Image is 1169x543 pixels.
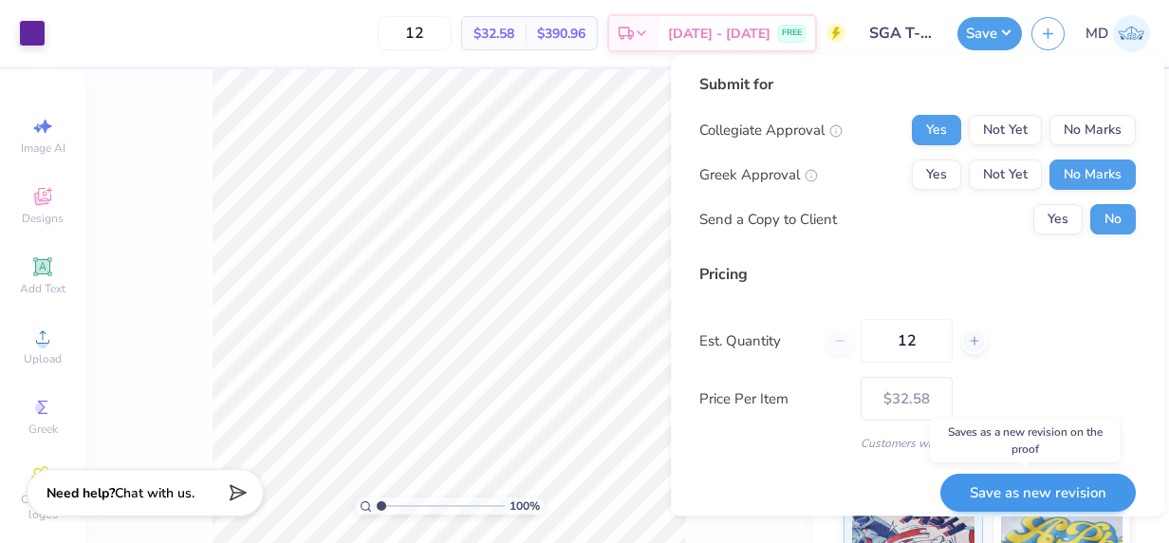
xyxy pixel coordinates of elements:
[378,16,452,50] input: – –
[22,211,64,226] span: Designs
[20,281,65,296] span: Add Text
[28,421,58,437] span: Greek
[782,27,802,40] span: FREE
[699,164,818,186] div: Greek Approval
[9,492,76,522] span: Clipart & logos
[912,115,961,145] button: Yes
[861,319,953,363] input: – –
[699,330,812,352] label: Est. Quantity
[1113,15,1150,52] img: Mary Dewey
[969,115,1042,145] button: Not Yet
[699,73,1136,96] div: Submit for
[699,120,843,141] div: Collegiate Approval
[46,484,115,502] strong: Need help?
[699,263,1136,286] div: Pricing
[969,159,1042,190] button: Not Yet
[24,351,62,366] span: Upload
[930,419,1120,462] div: Saves as a new revision on the proof
[912,159,961,190] button: Yes
[1033,204,1083,234] button: Yes
[537,24,585,44] span: $390.96
[668,24,770,44] span: [DATE] - [DATE]
[21,140,65,156] span: Image AI
[940,474,1136,513] button: Save as new revision
[1049,159,1136,190] button: No Marks
[699,388,846,410] label: Price Per Item
[957,17,1022,50] button: Save
[1090,204,1136,234] button: No
[855,14,948,52] input: Untitled Design
[115,484,195,502] span: Chat with us.
[1085,23,1108,45] span: MD
[1049,115,1136,145] button: No Marks
[473,24,514,44] span: $32.58
[699,209,837,231] div: Send a Copy to Client
[510,497,540,515] span: 100 %
[1085,15,1150,52] a: MD
[699,435,1136,452] div: Customers will see this price on HQ.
